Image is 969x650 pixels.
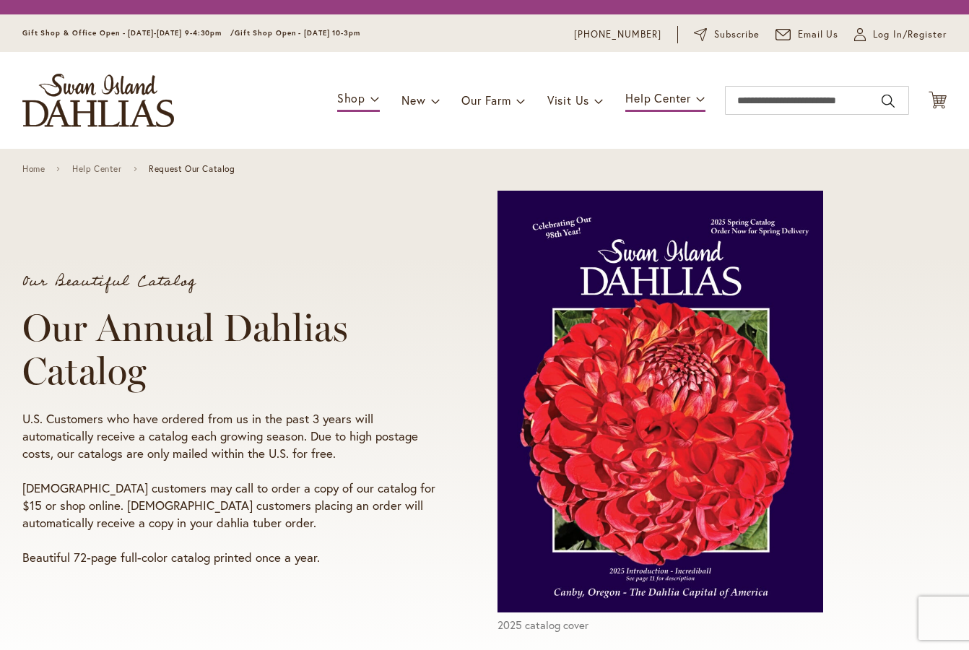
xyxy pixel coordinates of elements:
span: Gift Shop Open - [DATE] 10-3pm [235,28,360,38]
a: Log In/Register [854,27,947,42]
span: New [401,92,425,108]
span: Gift Shop & Office Open - [DATE]-[DATE] 9-4:30pm / [22,28,235,38]
figcaption: 2025 catalog cover [497,617,947,633]
button: Search [882,90,895,113]
p: U.S. Customers who have ordered from us in the past 3 years will automatically receive a catalog ... [22,410,443,462]
p: Beautiful 72-page full-color catalog printed once a year. [22,549,443,566]
h1: Our Annual Dahlias Catalog [22,306,443,393]
p: Our Beautiful Catalog [22,274,443,289]
span: Log In/Register [873,27,947,42]
img: 2025 catalog cover [497,191,823,612]
a: Help Center [72,164,122,174]
a: [PHONE_NUMBER] [574,27,661,42]
span: Email Us [798,27,839,42]
a: Email Us [775,27,839,42]
span: Help Center [625,90,691,105]
span: Our Farm [461,92,510,108]
span: Shop [337,90,365,105]
p: [DEMOGRAPHIC_DATA] customers may call to order a copy of our catalog for $15 or shop online. [DEM... [22,480,443,532]
span: Visit Us [547,92,589,108]
a: Home [22,164,45,174]
span: Request Our Catalog [149,164,235,174]
a: Subscribe [694,27,760,42]
span: Subscribe [714,27,760,42]
a: store logo [22,74,174,127]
